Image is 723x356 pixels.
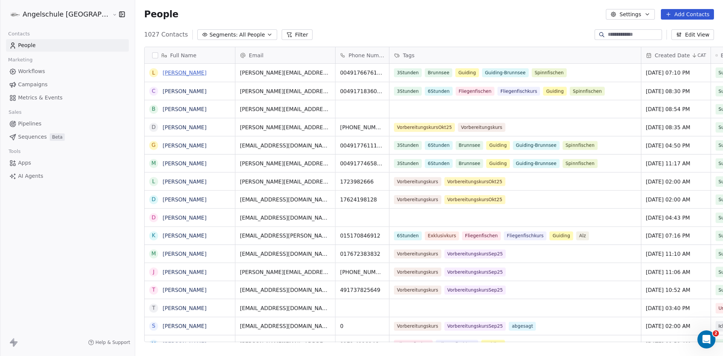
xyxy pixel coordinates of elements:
[6,65,129,78] a: Workflows
[151,123,156,131] div: D
[646,268,706,276] span: [DATE] 11:06 AM
[444,177,505,186] span: VorbereitungskursOkt25
[240,250,331,258] span: [EMAIL_ADDRESS][DOMAIN_NAME]
[481,340,505,349] span: Guiding
[394,286,441,295] span: Vorbereitungskurs
[18,133,47,141] span: Sequences
[152,304,156,312] div: T
[240,69,331,76] span: [PERSON_NAME][EMAIL_ADDRESS][DOMAIN_NAME]
[88,339,130,345] a: Help & Support
[6,78,129,91] a: Campaigns
[145,64,235,342] div: grid
[151,159,156,167] div: M
[697,52,706,58] span: CAT
[6,170,129,182] a: AI Agents
[394,231,422,240] span: 6Stunden
[163,269,206,275] a: [PERSON_NAME]
[163,124,206,130] a: [PERSON_NAME]
[163,251,206,257] a: [PERSON_NAME]
[18,159,31,167] span: Apps
[340,124,384,131] span: [PHONE_NUMBER]
[444,286,506,295] span: VorbereitungskursSep25
[563,141,598,150] span: Spinnfischen
[444,267,506,277] span: VorbereitungskursSep25
[5,28,33,40] span: Contacts
[570,87,605,96] span: Spinnfischen
[646,178,706,185] span: [DATE] 02:00 AM
[394,177,441,186] span: Vorbereitungskurs
[646,214,706,222] span: [DATE] 04:43 PM
[340,142,384,149] span: 00491776111858
[151,141,156,149] div: G
[163,197,206,203] a: [PERSON_NAME]
[394,87,422,96] span: 3Stunden
[340,232,384,240] span: 015170846912
[646,250,706,258] span: [DATE] 11:10 AM
[340,286,384,294] span: 491737825649
[11,10,20,19] img: logo180-180.png
[646,341,706,348] span: [DATE] 09:51 AM
[340,341,384,348] span: 0171 4110146
[240,268,331,276] span: [PERSON_NAME][EMAIL_ADDRESS][DOMAIN_NAME]
[240,304,331,312] span: [EMAIL_ADDRESS][DOMAIN_NAME]
[444,322,506,331] span: VorbereitungskursSep25
[646,322,706,330] span: [DATE] 02:00 AM
[425,87,453,96] span: 6Stunden
[655,52,690,59] span: Created Date
[18,172,43,180] span: AI Agents
[151,250,156,258] div: M
[394,159,422,168] span: 3Stunden
[5,54,36,66] span: Marketing
[6,157,129,169] a: Apps
[23,9,110,19] span: Angelschule [GEOGRAPHIC_DATA]
[606,9,654,20] button: Settings
[152,286,156,294] div: T
[145,47,235,63] div: Full Name
[18,94,63,102] span: Metrics & Events
[240,160,331,167] span: [PERSON_NAME][EMAIL_ADDRESS][PERSON_NAME][DOMAIN_NAME]
[6,131,129,143] a: SequencesBeta
[425,231,459,240] span: Exklusivkurs
[163,106,206,112] a: [PERSON_NAME]
[240,105,331,113] span: [PERSON_NAME][EMAIL_ADDRESS][DOMAIN_NAME]
[513,141,560,150] span: Guiding-Brunnsee
[549,231,573,240] span: Guiding
[18,41,36,49] span: People
[646,304,706,312] span: [DATE] 03:40 PM
[144,9,178,20] span: People
[348,52,384,59] span: Phone Number
[486,159,510,168] span: Guiding
[240,196,331,203] span: [EMAIL_ADDRESS][DOMAIN_NAME]
[697,330,715,348] iframe: Intercom live chat
[394,141,422,150] span: 3Stunden
[504,231,546,240] span: Fliegenfischkurs
[163,323,206,329] a: [PERSON_NAME]
[394,322,441,331] span: Vorbereitungskurs
[240,142,331,149] span: [EMAIL_ADDRESS][DOMAIN_NAME]
[456,87,494,96] span: Fliegenfischen
[394,340,433,349] span: Fliegenfischen
[163,215,206,221] a: [PERSON_NAME]
[509,322,536,331] span: abgesagt
[389,47,641,63] div: Tags
[486,141,510,150] span: Guiding
[543,87,567,96] span: Guiding
[340,160,384,167] span: 00491774658245
[340,268,384,276] span: [PHONE_NUMBER]
[151,340,156,348] div: M
[163,179,206,185] a: [PERSON_NAME]
[163,160,206,167] a: [PERSON_NAME]
[152,87,156,95] div: C
[152,232,155,240] div: K
[340,196,384,203] span: 17624198128
[18,67,45,75] span: Workflows
[336,47,389,63] div: Phone Number
[713,330,719,336] span: 2
[163,142,206,148] a: [PERSON_NAME]
[209,31,238,39] span: Segments:
[249,52,264,59] span: Email
[646,160,706,167] span: [DATE] 11:17 AM
[152,177,155,185] div: L
[671,29,714,40] button: Edit View
[50,133,65,141] span: Beta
